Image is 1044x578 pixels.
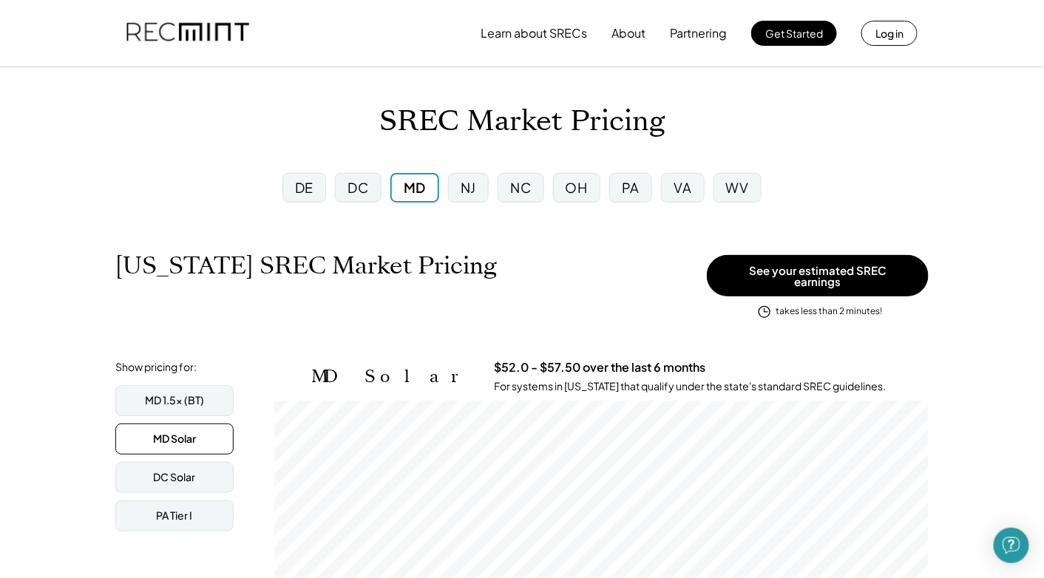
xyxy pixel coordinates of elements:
[494,360,705,375] h3: $52.0 - $57.50 over the last 6 months
[115,251,497,280] h1: [US_STATE] SREC Market Pricing
[994,528,1029,563] div: Open Intercom Messenger
[751,21,837,46] button: Get Started
[404,178,426,197] div: MD
[861,21,918,46] button: Log in
[622,178,640,197] div: PA
[295,178,313,197] div: DE
[461,178,476,197] div: NJ
[145,393,204,408] div: MD 1.5x (BT)
[348,178,368,197] div: DC
[379,104,665,139] h1: SREC Market Pricing
[674,178,691,197] div: VA
[670,18,727,48] button: Partnering
[726,178,749,197] div: WV
[481,18,587,48] button: Learn about SRECs
[494,379,886,394] div: For systems in [US_STATE] that qualify under the state's standard SREC guidelines.
[707,255,929,296] button: See your estimated SREC earnings
[126,8,249,58] img: recmint-logotype%403x.png
[154,470,196,485] div: DC Solar
[776,305,882,318] div: takes less than 2 minutes!
[157,509,193,523] div: PA Tier I
[311,366,472,387] h2: MD Solar
[115,360,197,375] div: Show pricing for:
[566,178,588,197] div: OH
[510,178,531,197] div: NC
[611,18,645,48] button: About
[153,432,196,446] div: MD Solar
